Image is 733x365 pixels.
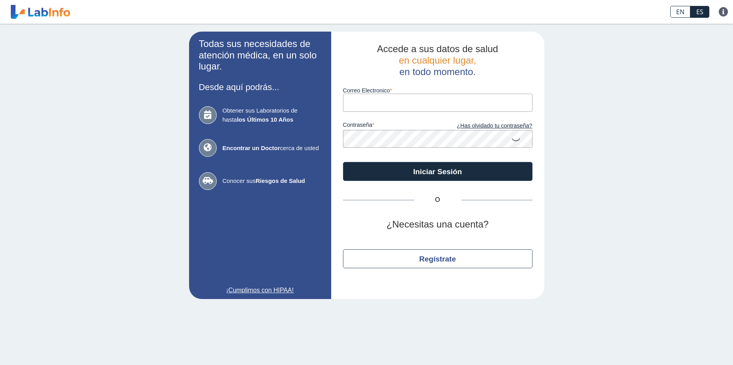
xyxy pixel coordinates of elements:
span: Accede a sus datos de salud [377,43,498,54]
span: Obtener sus Laboratorios de hasta [223,106,321,124]
a: ¿Has olvidado tu contraseña? [438,122,532,130]
button: Regístrate [343,249,532,268]
h3: Desde aquí podrás... [199,82,321,92]
a: ¡Cumplimos con HIPAA! [199,286,321,295]
a: ES [690,6,709,18]
b: Riesgos de Salud [256,177,305,184]
button: Iniciar Sesión [343,162,532,181]
b: Encontrar un Doctor [223,145,280,151]
h2: ¿Necesitas una cuenta? [343,219,532,230]
span: O [414,195,461,205]
h2: Todas sus necesidades de atención médica, en un solo lugar. [199,38,321,72]
b: los Últimos 10 Años [237,116,293,123]
span: en cualquier lugar, [399,55,476,66]
label: contraseña [343,122,438,130]
label: Correo Electronico [343,87,532,94]
span: cerca de usted [223,144,321,153]
span: Conocer sus [223,177,321,186]
a: EN [670,6,690,18]
span: en todo momento. [399,66,476,77]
